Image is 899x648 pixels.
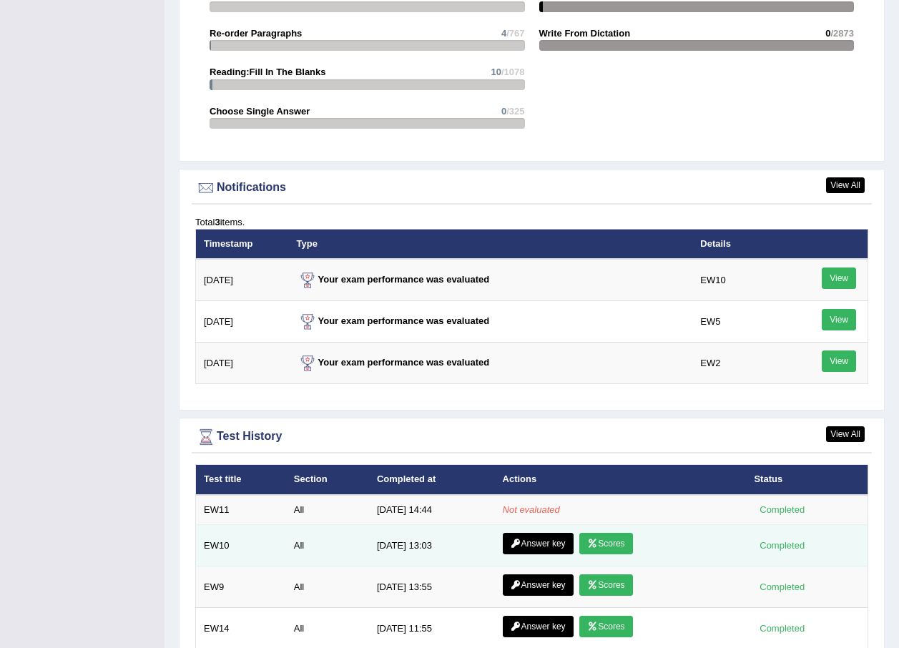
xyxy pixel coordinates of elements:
a: Scores [579,574,632,596]
td: [DATE] [196,259,289,301]
td: EW5 [692,301,782,343]
strong: Your exam performance was evaluated [297,315,490,326]
span: 0 [825,28,830,39]
b: 3 [215,217,220,227]
a: View All [826,177,865,193]
strong: Choose Single Answer [210,106,310,117]
td: All [286,566,369,608]
span: 0 [501,106,506,117]
td: [DATE] [196,301,289,343]
td: EW11 [196,495,286,525]
td: [DATE] 13:55 [369,566,495,608]
div: Completed [754,579,810,594]
span: /1078 [501,67,525,77]
td: [DATE] 14:44 [369,495,495,525]
strong: Reading:Fill In The Blanks [210,67,326,77]
td: All [286,525,369,566]
span: 4 [501,28,506,39]
td: EW2 [692,343,782,384]
strong: Re-order Paragraphs [210,28,302,39]
td: EW10 [692,259,782,301]
strong: Write From Dictation [539,28,631,39]
th: Type [289,229,693,259]
div: Completed [754,621,810,636]
strong: Your exam performance was evaluated [297,357,490,368]
a: View [822,267,856,289]
div: Completed [754,502,810,517]
th: Actions [495,465,747,495]
div: Total items. [195,215,868,229]
a: Scores [579,533,632,554]
div: Completed [754,538,810,553]
th: Details [692,229,782,259]
span: /325 [506,106,524,117]
a: Answer key [503,533,574,554]
span: /767 [506,28,524,39]
span: 10 [491,67,501,77]
td: EW9 [196,566,286,608]
div: Test History [195,426,868,448]
td: All [286,495,369,525]
div: Notifications [195,177,868,199]
th: Status [746,465,868,495]
td: [DATE] [196,343,289,384]
th: Completed at [369,465,495,495]
strong: Your exam performance was evaluated [297,274,490,285]
th: Test title [196,465,286,495]
a: View [822,309,856,330]
td: [DATE] 13:03 [369,525,495,566]
a: View All [826,426,865,442]
th: Section [286,465,369,495]
a: Answer key [503,616,574,637]
th: Timestamp [196,229,289,259]
td: EW10 [196,525,286,566]
span: /2873 [830,28,854,39]
em: Not evaluated [503,504,560,515]
a: View [822,350,856,372]
a: Answer key [503,574,574,596]
a: Scores [579,616,632,637]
